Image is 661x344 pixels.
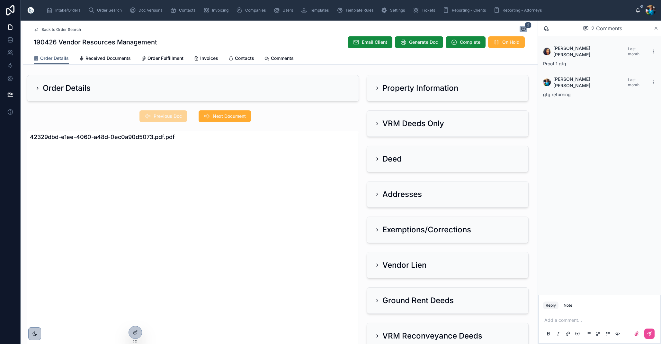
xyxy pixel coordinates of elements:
span: Template Rules [345,8,373,13]
a: Invoices [194,52,218,65]
button: Note [561,302,575,309]
div: scrollable content [41,3,635,17]
span: Received Documents [85,55,131,61]
span: Companies [245,8,266,13]
h2: Order Details [43,83,91,93]
h1: 190426 Vendor Resources Management [34,38,157,47]
span: Tickets [422,8,435,13]
a: Contacts [168,5,200,16]
span: Proof 1 gtg [543,61,566,66]
span: Users [282,8,293,13]
span: Invoicing [212,8,228,13]
span: Last month [628,46,639,56]
h2: Deed [382,154,402,164]
span: 2 [525,22,531,28]
a: Back to Order Search [34,27,81,32]
button: Next Document [199,110,251,122]
span: 2 Comments [591,24,622,32]
a: Received Documents [79,52,131,65]
span: Order Details [40,55,69,61]
a: Companies [234,5,270,16]
span: Order Fulfillment [147,55,183,61]
img: App logo [26,5,36,15]
span: Doc Versions [138,8,162,13]
a: Reporting - Clients [441,5,490,16]
span: Back to Order Search [41,27,81,32]
h2: Addresses [382,189,422,200]
span: Settings [390,8,405,13]
a: Reporting - Attorneys [492,5,546,16]
span: [PERSON_NAME] [PERSON_NAME] [553,45,628,58]
span: Email Client [362,39,387,45]
h2: VRM Reconveyance Deeds [382,331,482,341]
a: Order Search [86,5,126,16]
span: Last month [628,77,639,87]
a: Settings [379,5,409,16]
button: On Hold [488,36,525,48]
button: Complete [446,36,486,48]
h2: Vendor Lien [382,260,426,270]
span: Reporting - Attorneys [503,8,542,13]
span: Generate Doc [409,39,438,45]
span: [PERSON_NAME] [PERSON_NAME] [553,76,628,89]
a: Doc Versions [128,5,167,16]
span: Comments [271,55,294,61]
h2: Exemptions/Corrections [382,225,471,235]
span: Reporting - Clients [452,8,486,13]
a: Order Details [34,52,69,65]
span: Intake/Orders [55,8,80,13]
a: Templates [299,5,333,16]
span: Next Document [213,113,246,119]
a: Template Rules [335,5,378,16]
a: Order Fulfillment [141,52,183,65]
h2: VRM Deeds Only [382,118,444,129]
span: Invoices [200,55,218,61]
a: Intake/Orders [44,5,85,16]
span: Order Search [97,8,122,13]
div: Note [564,303,572,308]
h2: Ground Rent Deeds [382,295,454,306]
div: 42329dbd-e1ee-4060-a48d-0ec0a90d5073.pdf.pdf [27,131,359,143]
a: Comments [264,52,294,65]
span: Contacts [235,55,254,61]
a: Tickets [411,5,440,16]
span: On Hold [502,39,520,45]
button: Generate Doc [395,36,443,48]
button: 2 [520,26,527,33]
h2: Property Information [382,83,458,93]
button: Email Client [348,36,392,48]
span: Contacts [179,8,195,13]
a: Invoicing [201,5,233,16]
span: Complete [460,39,480,45]
a: Users [272,5,298,16]
button: Reply [543,302,558,309]
a: Contacts [228,52,254,65]
span: gtg returning [543,92,571,97]
span: Templates [310,8,329,13]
